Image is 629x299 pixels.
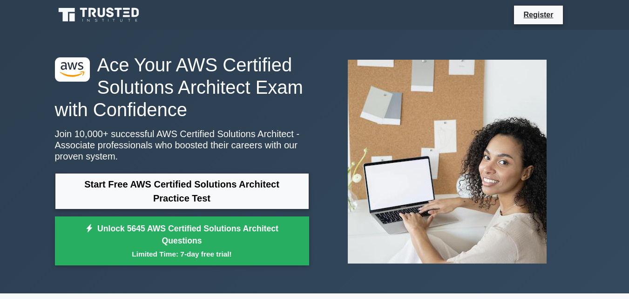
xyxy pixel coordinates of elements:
[518,9,559,21] a: Register
[55,173,309,209] a: Start Free AWS Certified Solutions Architect Practice Test
[67,249,298,259] small: Limited Time: 7-day free trial!
[55,54,309,121] h1: Ace Your AWS Certified Solutions Architect Exam with Confidence
[55,216,309,266] a: Unlock 5645 AWS Certified Solutions Architect QuestionsLimited Time: 7-day free trial!
[55,128,309,162] p: Join 10,000+ successful AWS Certified Solutions Architect - Associate professionals who boosted t...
